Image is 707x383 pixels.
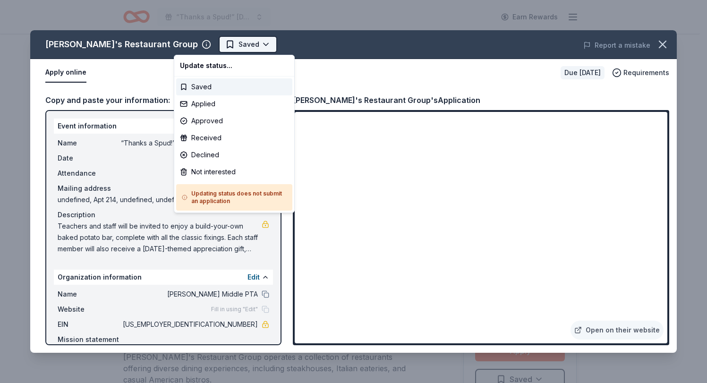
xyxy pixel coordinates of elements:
div: Update status... [176,57,292,74]
div: Approved [176,112,292,129]
span: “Thanks a Spud!” [DATE] Luncheon & Gift Giveaway [176,11,252,23]
div: Declined [176,146,292,163]
div: Received [176,129,292,146]
div: Saved [176,78,292,95]
div: Applied [176,95,292,112]
h5: Updating status does not submit an application [182,190,287,205]
div: Not interested [176,163,292,180]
